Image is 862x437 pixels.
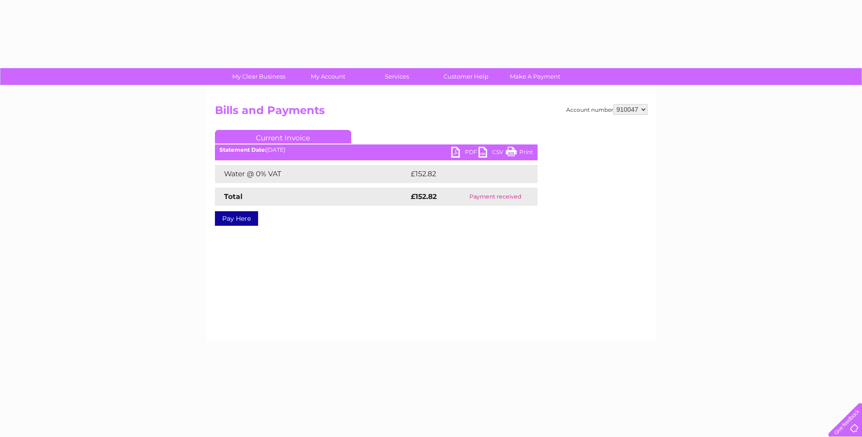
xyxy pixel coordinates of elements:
[409,165,521,183] td: £152.82
[215,165,409,183] td: Water @ 0% VAT
[215,104,648,121] h2: Bills and Payments
[566,104,648,115] div: Account number
[224,192,243,201] strong: Total
[453,188,537,206] td: Payment received
[215,130,351,144] a: Current Invoice
[506,147,533,160] a: Print
[215,147,538,153] div: [DATE]
[219,146,266,153] b: Statement Date:
[411,192,437,201] strong: £152.82
[215,211,258,226] a: Pay Here
[359,68,434,85] a: Services
[451,147,478,160] a: PDF
[498,68,573,85] a: Make A Payment
[478,147,506,160] a: CSV
[429,68,503,85] a: Customer Help
[290,68,365,85] a: My Account
[221,68,296,85] a: My Clear Business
